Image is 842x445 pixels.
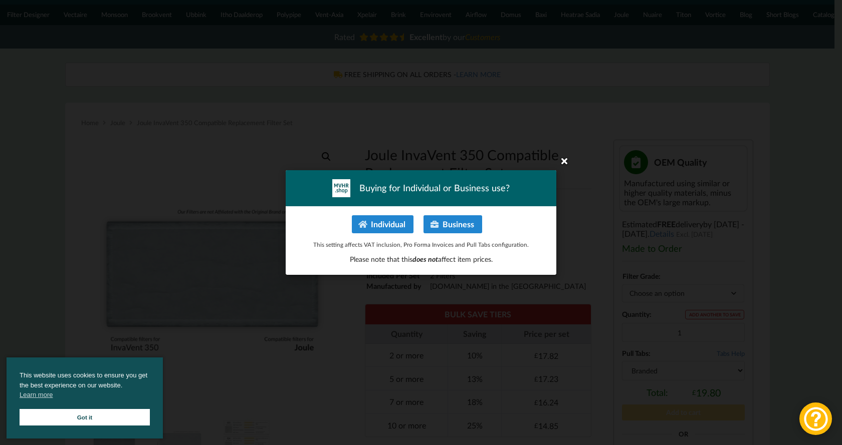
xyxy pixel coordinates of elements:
img: mvhr-inverted.png [332,179,350,197]
span: This website uses cookies to ensure you get the best experience on our website. [20,370,150,402]
p: This setting affects VAT inclusion, Pro Forma Invoices and Pull Tabs configuration. [296,240,546,249]
span: Buying for Individual or Business use? [359,182,510,194]
button: Business [424,215,482,233]
div: cookieconsent [7,357,163,438]
span: does not [412,255,438,263]
a: Got it cookie [20,409,150,425]
a: cookies - Learn more [20,390,53,400]
p: Please note that this affect item prices. [296,254,546,264]
button: Individual [352,215,413,233]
